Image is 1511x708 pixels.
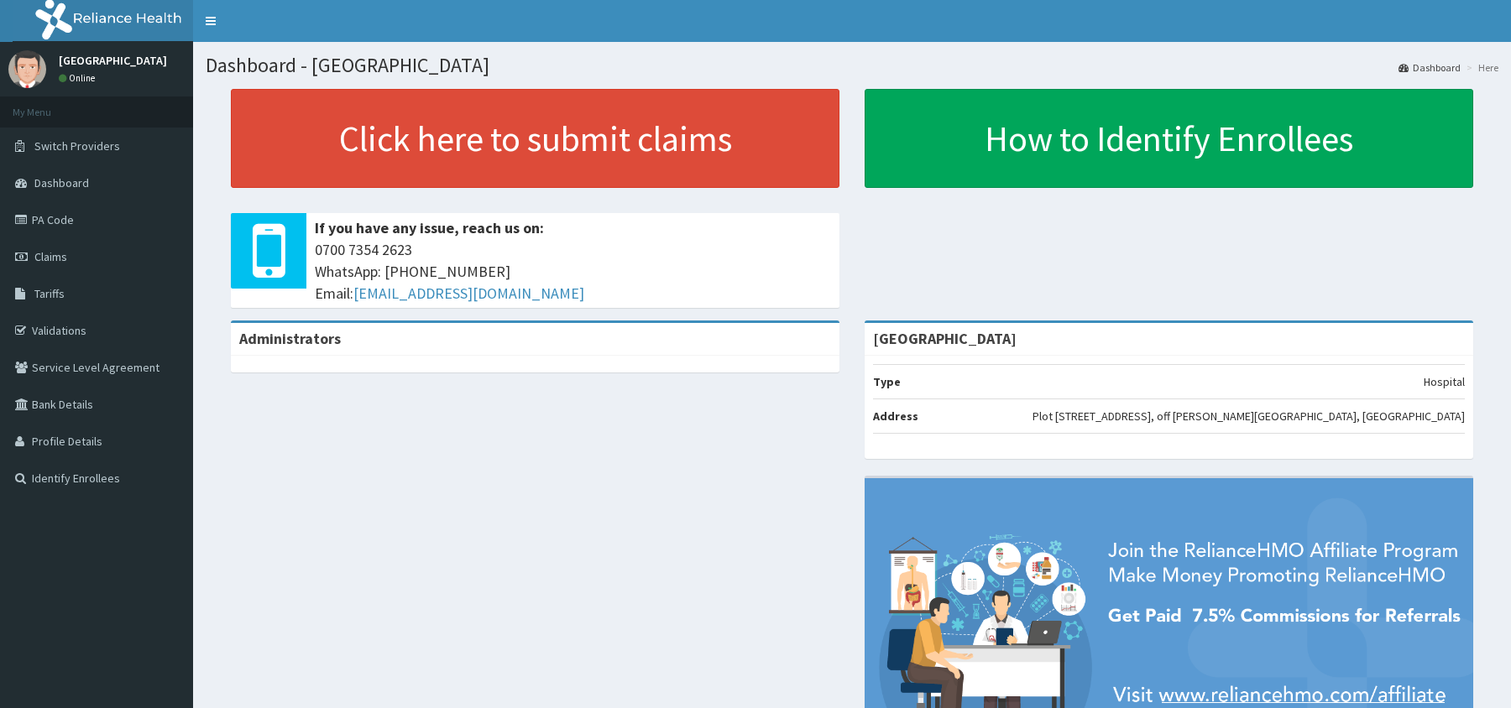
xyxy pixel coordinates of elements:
[34,175,89,190] span: Dashboard
[34,249,67,264] span: Claims
[315,239,831,304] span: 0700 7354 2623 WhatsApp: [PHONE_NUMBER] Email:
[8,50,46,88] img: User Image
[59,55,167,66] p: [GEOGRAPHIC_DATA]
[34,138,120,154] span: Switch Providers
[353,284,584,303] a: [EMAIL_ADDRESS][DOMAIN_NAME]
[873,329,1017,348] strong: [GEOGRAPHIC_DATA]
[1424,373,1465,390] p: Hospital
[873,374,901,389] b: Type
[1033,408,1465,424] p: Plot [STREET_ADDRESS], off [PERSON_NAME][GEOGRAPHIC_DATA], [GEOGRAPHIC_DATA]
[34,286,65,301] span: Tariffs
[865,89,1473,188] a: How to Identify Enrollees
[1399,60,1461,75] a: Dashboard
[239,329,341,348] b: Administrators
[206,55,1498,76] h1: Dashboard - [GEOGRAPHIC_DATA]
[873,409,918,424] b: Address
[231,89,839,188] a: Click here to submit claims
[315,218,544,237] b: If you have any issue, reach us on:
[59,72,99,84] a: Online
[1462,60,1498,75] li: Here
